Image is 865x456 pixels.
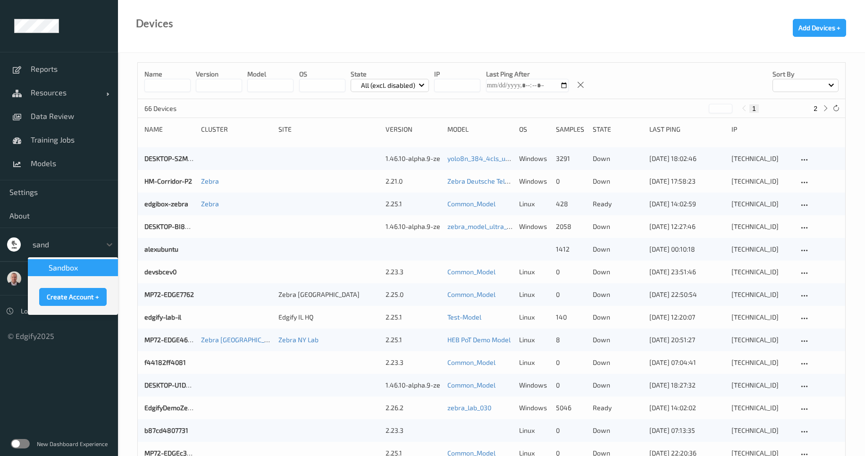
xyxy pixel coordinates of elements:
[593,290,643,299] p: down
[201,177,219,185] a: Zebra
[201,200,219,208] a: Zebra
[386,125,441,134] div: version
[519,125,549,134] div: OS
[519,380,549,390] p: windows
[731,245,792,254] div: [TECHNICAL_ID]
[386,199,441,209] div: 2.25.1
[144,104,215,113] p: 66 Devices
[556,222,586,231] div: 2058
[201,336,282,344] a: Zebra [GEOGRAPHIC_DATA]
[649,267,725,277] div: [DATE] 23:51:46
[447,200,495,208] a: Common_Model
[386,290,441,299] div: 2.25.0
[556,426,586,435] div: 0
[386,426,441,435] div: 2.23.3
[593,177,643,186] p: down
[386,177,441,186] div: 2.21.0
[386,222,441,231] div: 1.46.10-alpha.9-zebra_cape_town
[144,290,194,298] a: MP72-EDGE7762
[386,267,441,277] div: 2.23.3
[519,199,549,209] p: linux
[556,312,586,322] div: 140
[593,199,643,209] p: ready
[731,177,792,186] div: [TECHNICAL_ID]
[144,358,186,366] a: f44182ff4081
[749,104,759,113] button: 1
[447,222,537,230] a: zebra_model_ultra_detector3
[447,381,495,389] a: Common_Model
[201,125,271,134] div: Cluster
[731,267,792,277] div: [TECHNICAL_ID]
[519,426,549,435] p: linux
[649,154,725,163] div: [DATE] 18:02:46
[144,426,188,434] a: b87cd4807731
[519,358,549,367] p: linux
[556,199,586,209] div: 428
[593,312,643,322] p: down
[447,313,481,321] a: Test-Model
[556,125,586,134] div: Samples
[519,335,549,345] p: linux
[731,154,792,163] div: [TECHNICAL_ID]
[386,312,441,322] div: 2.25.1
[144,381,202,389] a: DESKTOP-U1D5Q6T
[593,245,643,254] p: down
[731,199,792,209] div: [TECHNICAL_ID]
[556,290,586,299] div: 0
[519,312,549,322] p: linux
[278,336,319,344] a: Zebra NY Lab
[556,380,586,390] div: 0
[731,358,792,367] div: [TECHNICAL_ID]
[649,199,725,209] div: [DATE] 14:02:59
[519,177,549,186] p: windows
[196,69,242,79] p: version
[278,312,379,322] div: Edgify IL HQ
[519,290,549,299] p: linux
[144,125,194,134] div: Name
[299,69,345,79] p: OS
[144,177,192,185] a: HM-Corridor-P2
[358,81,419,90] p: All (excl. disabled)
[649,358,725,367] div: [DATE] 07:04:41
[447,177,645,185] a: Zebra Deutsche Telekom Demo [DATE] (v2) [DATE] 15:18 Auto Save
[649,290,725,299] div: [DATE] 22:50:54
[386,335,441,345] div: 2.25.1
[447,404,491,412] a: zebra_lab_030
[144,268,176,276] a: devsbcev0
[593,222,643,231] p: down
[593,380,643,390] p: down
[593,335,643,345] p: down
[144,313,181,321] a: edgify-lab-il
[556,154,586,163] div: 3291
[144,245,178,253] a: alexubuntu
[649,403,725,413] div: [DATE] 14:02:02
[447,290,495,298] a: Common_Model
[386,358,441,367] div: 2.23.3
[731,222,792,231] div: [TECHNICAL_ID]
[649,335,725,345] div: [DATE] 20:51:27
[447,336,511,344] a: HEB PoT Demo Model
[593,426,643,435] p: down
[247,69,294,79] p: model
[731,290,792,299] div: [TECHNICAL_ID]
[649,426,725,435] div: [DATE] 07:13:35
[593,154,643,163] p: down
[649,177,725,186] div: [DATE] 17:58:23
[773,69,839,79] p: Sort by
[386,403,441,413] div: 2.26.2
[144,404,210,412] a: EdgifyDemoZebraZEC
[144,222,201,230] a: DESKTOP-BI8D2E0
[593,403,643,413] p: ready
[447,268,495,276] a: Common_Model
[144,200,188,208] a: edgibox-zebra
[519,403,549,413] p: windows
[731,426,792,435] div: [TECHNICAL_ID]
[731,403,792,413] div: [TECHNICAL_ID]
[136,19,173,28] div: Devices
[434,69,480,79] p: IP
[386,154,441,163] div: 1.46.10-alpha.9-zebra_cape_town
[519,154,549,163] p: windows
[593,358,643,367] p: down
[144,154,203,162] a: DESKTOP-S2MKSFO
[649,312,725,322] div: [DATE] 12:20:07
